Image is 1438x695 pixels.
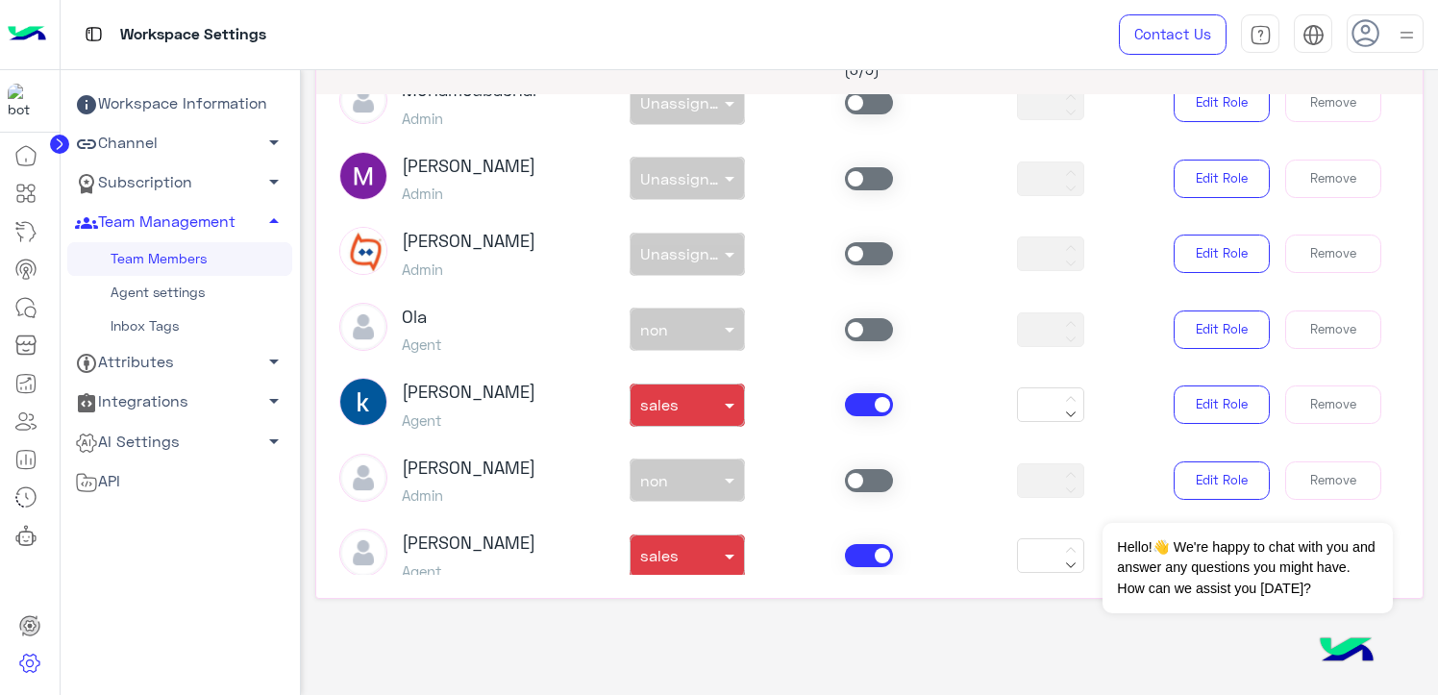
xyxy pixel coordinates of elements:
[402,562,535,580] h5: Agent
[1250,24,1272,46] img: tab
[402,261,535,278] h5: Admin
[1285,385,1381,424] button: Remove
[67,383,292,422] a: Integrations
[339,76,387,124] img: defaultAdmin.png
[1285,160,1381,198] button: Remove
[339,378,387,426] img: ACg8ocJgZrH2hNVmQ3Xh4ROP4VqwmVODDK370JLJ8G7KijOnTKt7Mg=s96-c
[67,461,292,501] a: API
[783,59,941,81] p: (3/5)
[1119,14,1227,55] a: Contact Us
[1174,461,1270,500] button: Edit Role
[1285,235,1381,273] button: Remove
[1174,160,1270,198] button: Edit Role
[75,469,120,494] span: API
[120,22,266,48] p: Workspace Settings
[67,203,292,242] a: Team Management
[402,231,535,252] h3: [PERSON_NAME]
[67,276,292,310] a: Agent settings
[402,185,535,202] h5: Admin
[1174,385,1270,424] button: Edit Role
[67,310,292,343] a: Inbox Tags
[67,85,292,124] a: Workspace Information
[402,382,535,403] h3: [PERSON_NAME]
[1285,84,1381,122] button: Remove
[402,458,535,479] h3: [PERSON_NAME]
[1313,618,1380,685] img: hulul-logo.png
[262,350,285,373] span: arrow_drop_down
[402,411,535,429] h5: Agent
[402,335,441,353] h5: Agent
[67,422,292,461] a: AI Settings
[1285,310,1381,349] button: Remove
[67,343,292,383] a: Attributes
[1174,84,1270,122] button: Edit Role
[1395,23,1419,47] img: profile
[67,163,292,203] a: Subscription
[1302,24,1325,46] img: tab
[262,210,285,233] span: arrow_drop_up
[402,533,535,554] h3: [PERSON_NAME]
[262,170,285,193] span: arrow_drop_down
[82,22,106,46] img: tab
[1174,310,1270,349] button: Edit Role
[339,227,387,275] img: picture
[402,307,441,328] h3: ola
[339,303,387,351] img: defaultAdmin.png
[262,131,285,154] span: arrow_drop_down
[402,486,535,504] h5: Admin
[262,389,285,412] span: arrow_drop_down
[67,242,292,276] a: Team Members
[262,430,285,453] span: arrow_drop_down
[8,84,42,118] img: 713415422032625
[402,156,535,177] h3: [PERSON_NAME]
[1285,461,1381,500] button: Remove
[339,529,387,577] img: defaultAdmin.png
[8,14,46,55] img: Logo
[1174,235,1270,273] button: Edit Role
[67,124,292,163] a: Channel
[339,454,387,502] img: defaultAdmin.png
[1103,523,1392,613] span: Hello!👋 We're happy to chat with you and answer any questions you might have. How can we assist y...
[339,152,387,200] img: ACg8ocLda9S1SCvSr9VZ3JuqfRZCF8keLUnoALKb60wZ1a7xKw44Jw=s96-c
[402,110,539,127] h5: Admin
[1241,14,1279,55] a: tab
